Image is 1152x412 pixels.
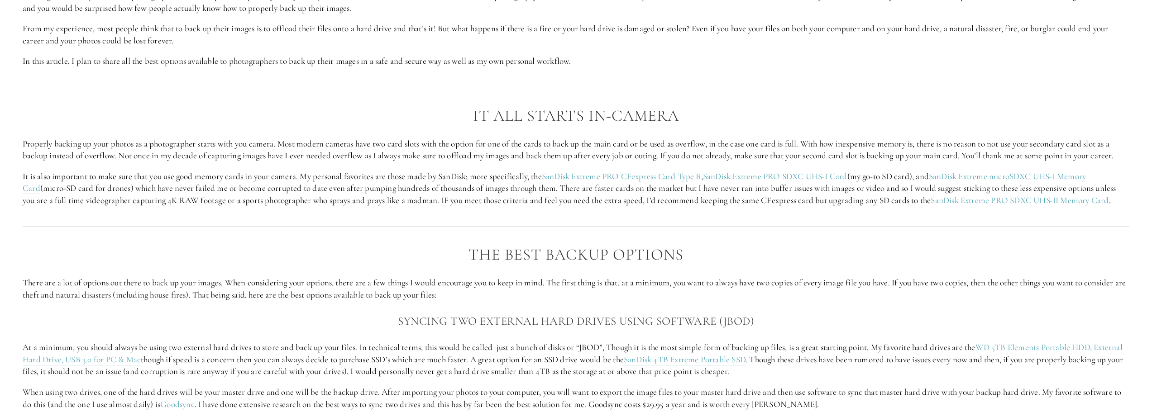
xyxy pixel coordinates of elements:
[160,399,195,410] a: Goodsync
[23,277,1129,301] p: There are a lot of options out there to back up your images. When considering your options, there...
[542,171,701,182] a: SanDisk Extreme PRO CFexpress Card Type B
[23,138,1129,162] p: Properly backing up your photos as a photographer starts with you camera. Most modern cameras hav...
[23,23,1129,47] p: From my experience, most people think that to back up their images is to offload their files onto...
[23,312,1129,330] h3: Syncing two external hard drives using software (JBOD)
[23,341,1129,378] p: At a minimum, you should always be using two external hard drives to store and back up your files...
[624,354,746,365] a: SanDisk 4TB Extreme Portable SSD
[23,107,1129,125] h2: It All Starts in-Camera
[23,170,1129,207] p: It is also important to make sure that you use good memory cards in your camera. My personal favo...
[23,171,1088,194] a: SanDisk Extreme microSDXC UHS-I Memory Card
[931,195,1109,206] a: SanDisk Extreme PRO SDXC UHS-II Memory Card
[23,55,1129,67] p: In this article, I plan to share all the best options available to photographers to back up their...
[23,246,1129,264] h2: The Best Backup Options
[23,386,1129,410] p: When using two drives, one of the hard drives will be your master drive and one will be the backu...
[703,171,847,182] a: SanDisk Extreme PRO SDXC UHS-I Card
